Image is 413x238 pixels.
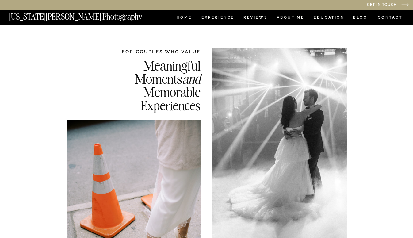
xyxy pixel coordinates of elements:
[175,16,193,21] a: HOME
[104,48,201,55] h2: FOR COUPLES WHO VALUE
[201,16,234,21] a: Experience
[353,16,368,21] a: BLOG
[304,3,397,7] a: Get in Touch
[104,59,201,111] h2: Meaningful Moments Memorable Experiences
[313,16,345,21] a: EDUCATION
[277,16,304,21] a: ABOUT ME
[243,16,266,21] a: REVIEWS
[182,70,201,87] i: and
[9,13,163,18] a: [US_STATE][PERSON_NAME] Photography
[377,14,403,21] a: CONTACT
